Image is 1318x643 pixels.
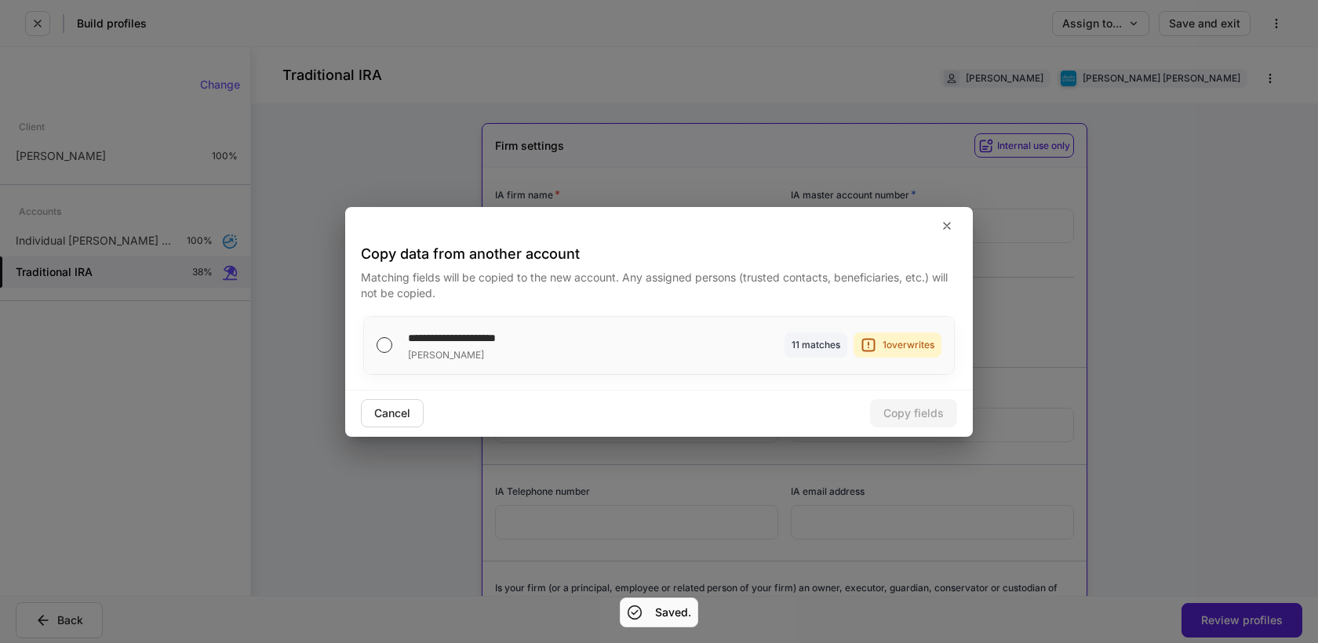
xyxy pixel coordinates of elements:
[883,337,934,352] div: 1 overwrites
[655,605,691,620] h5: Saved.
[361,270,957,301] p: Matching fields will be copied to the new account. Any assigned persons (trusted contacts, benefi...
[792,337,840,352] div: 11 matches
[361,399,424,427] button: Cancel
[374,408,410,419] div: Cancel
[785,332,847,358] div: Fields to be copied: Firm Name, Master Account Number, Schwab Ia Master Additive, Service Team, S...
[408,346,628,361] div: [PERSON_NAME]
[361,245,957,263] h4: Copy data from another account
